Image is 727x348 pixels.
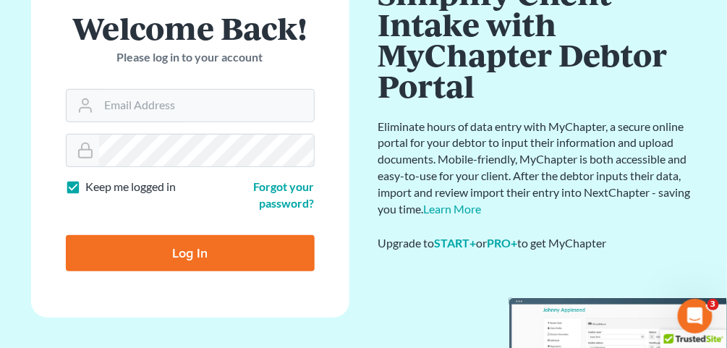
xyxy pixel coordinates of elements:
[488,236,518,250] a: PRO+
[86,179,177,195] label: Keep me logged in
[678,299,713,334] iframe: Intercom live chat
[435,236,477,250] a: START+
[707,299,719,310] span: 3
[66,12,315,43] h1: Welcome Back!
[66,235,315,271] input: Log In
[424,202,482,216] a: Learn More
[254,179,315,210] a: Forgot your password?
[378,235,697,252] div: Upgrade to or to get MyChapter
[99,90,314,122] input: Email Address
[378,119,697,218] p: Eliminate hours of data entry with MyChapter, a secure online portal for your debtor to input the...
[66,49,315,66] p: Please log in to your account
